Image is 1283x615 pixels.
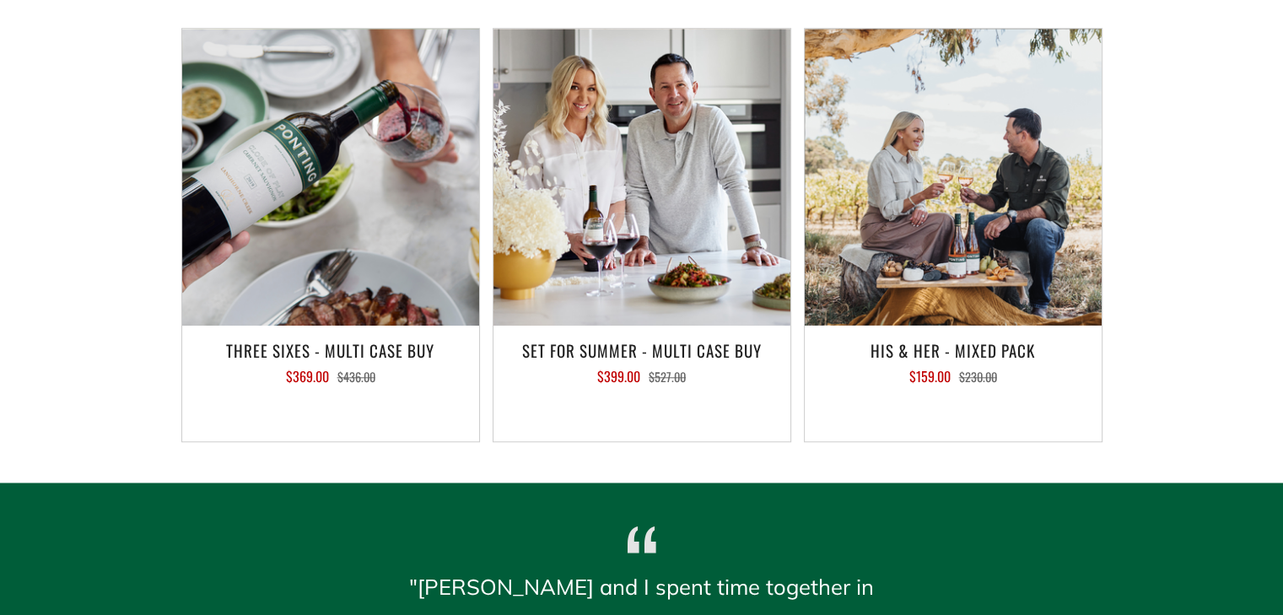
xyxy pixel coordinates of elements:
[191,336,471,364] h3: Three Sixes - Multi Case Buy
[597,366,640,386] span: $399.00
[182,336,479,420] a: Three Sixes - Multi Case Buy $369.00 $436.00
[805,336,1102,420] a: His & Her - Mixed Pack $159.00 $230.00
[493,336,790,420] a: Set For Summer - Multi Case Buy $399.00 $527.00
[813,336,1093,364] h3: His & Her - Mixed Pack
[502,336,782,364] h3: Set For Summer - Multi Case Buy
[959,368,997,386] span: $230.00
[909,366,951,386] span: $159.00
[337,368,375,386] span: $436.00
[649,368,686,386] span: $527.00
[286,366,329,386] span: $369.00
